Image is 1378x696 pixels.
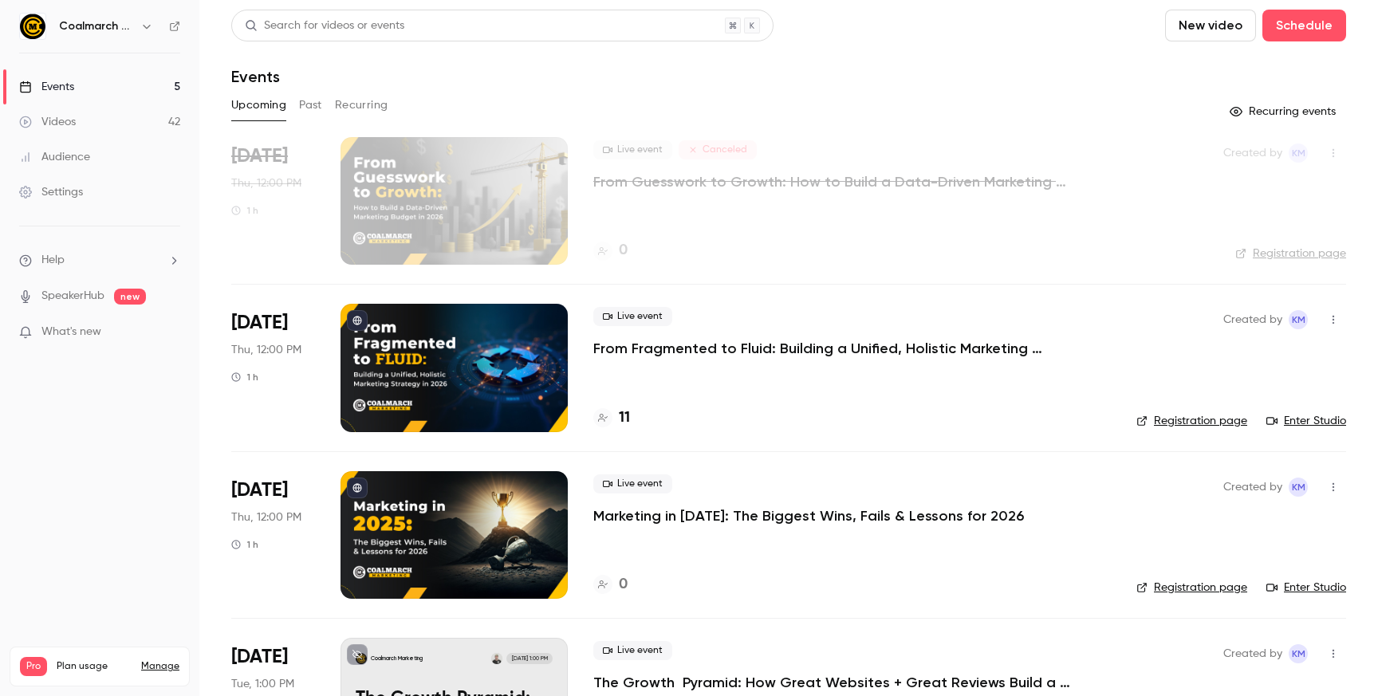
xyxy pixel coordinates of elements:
span: [DATE] [231,478,288,503]
span: [DATE] [231,144,288,169]
span: Live event [593,641,672,660]
div: Videos [19,114,76,130]
span: Katie McCaskill [1289,310,1308,329]
span: Plan usage [57,660,132,673]
a: Enter Studio [1266,413,1346,429]
a: The Growth Pyramid: How Great Websites + Great Reviews Build a Foundation for Success [593,673,1072,692]
span: Katie McCaskill [1289,144,1308,163]
span: Created by [1223,644,1282,663]
span: Thu, 12:00 PM [231,509,301,525]
h4: 11 [619,407,630,429]
span: KM [1292,478,1305,497]
span: What's new [41,324,101,340]
div: 1 h [231,538,258,551]
a: SpeakerHub [41,288,104,305]
div: 1 h [231,204,258,217]
img: Jim Ross [491,653,502,664]
span: [DATE] 1:00 PM [506,653,552,664]
div: Oct 30 Thu, 12:00 PM (America/New York) [231,304,315,431]
a: From Guesswork to Growth: How to Build a Data-Driven Marketing Budget in [DATE] [593,172,1072,191]
span: Created by [1223,310,1282,329]
img: Coalmarch Marketing [20,14,45,39]
span: KM [1292,310,1305,329]
span: Thu, 12:00 PM [231,175,301,191]
button: Recurring events [1222,99,1346,124]
span: new [114,289,146,305]
a: Enter Studio [1266,580,1346,596]
div: Search for videos or events [245,18,404,34]
span: Created by [1223,144,1282,163]
button: New video [1165,10,1256,41]
div: 1 h [231,371,258,383]
span: Pro [20,657,47,676]
p: Coalmarch Marketing [371,655,423,663]
span: KM [1292,144,1305,163]
span: Live event [593,307,672,326]
button: Upcoming [231,92,286,118]
a: 11 [593,407,630,429]
span: Katie McCaskill [1289,644,1308,663]
a: Manage [141,660,179,673]
li: help-dropdown-opener [19,252,180,269]
span: Live event [593,474,672,493]
span: Live event [593,140,672,159]
button: Schedule [1262,10,1346,41]
a: Registration page [1136,580,1247,596]
div: Audience [19,149,90,165]
span: Help [41,252,65,269]
div: Nov 13 Thu, 12:00 PM (America/New York) [231,471,315,599]
a: Registration page [1136,413,1247,429]
a: Registration page [1235,246,1346,261]
a: Marketing in [DATE]: The Biggest Wins, Fails & Lessons for 2026 [593,506,1024,525]
span: Thu, 12:00 PM [231,342,301,358]
a: 0 [593,240,628,261]
button: Past [299,92,322,118]
div: Oct 16 Thu, 12:00 PM (America/New York) [231,137,315,265]
h1: Events [231,67,280,86]
div: Events [19,79,74,95]
span: Tue, 1:00 PM [231,676,294,692]
span: Katie McCaskill [1289,478,1308,497]
span: Created by [1223,478,1282,497]
button: Recurring [335,92,388,118]
div: Settings [19,184,83,200]
h4: 0 [619,240,628,261]
span: Canceled [679,140,757,159]
span: KM [1292,644,1305,663]
h4: 0 [619,574,628,596]
h6: Coalmarch Marketing [59,18,134,34]
a: 0 [593,574,628,596]
span: [DATE] [231,310,288,336]
span: [DATE] [231,644,288,670]
a: From Fragmented to Fluid: Building a Unified, Holistic Marketing Strategy in [DATE] [593,339,1072,358]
